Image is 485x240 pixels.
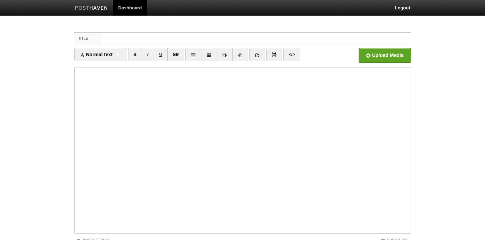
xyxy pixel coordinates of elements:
[283,48,300,61] a: </>
[142,48,154,61] a: I
[128,48,142,61] a: B
[74,33,102,44] label: Title
[272,52,277,57] img: pagebreak-icon.png
[80,52,113,57] span: Normal text
[173,52,179,57] del: Str
[167,48,184,61] a: Str
[75,6,108,11] img: Posthaven-bar
[154,48,168,61] a: U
